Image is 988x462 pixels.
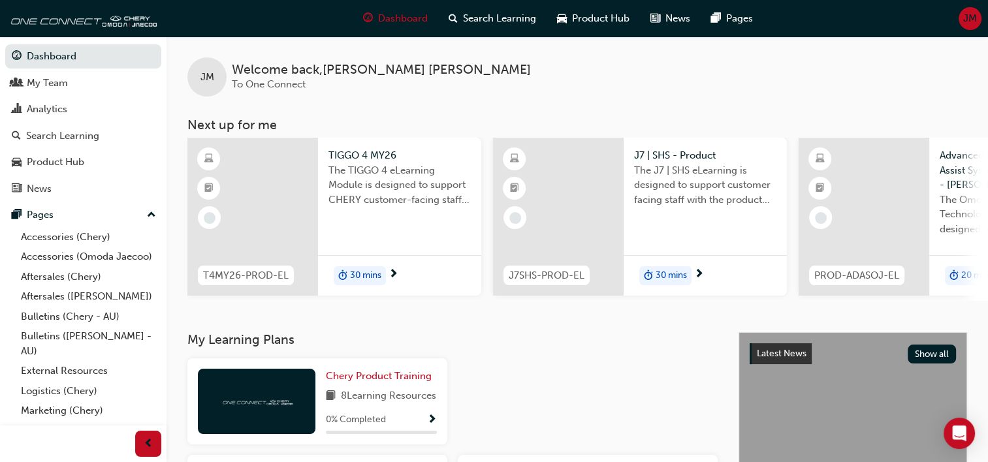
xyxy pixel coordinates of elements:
a: guage-iconDashboard [353,5,438,32]
span: news-icon [650,10,660,27]
a: My Team [5,71,161,95]
a: J7SHS-PROD-ELJ7 | SHS - ProductThe J7 | SHS eLearning is designed to support customer facing staf... [493,138,787,296]
a: Logistics (Chery) [16,381,161,401]
a: Marketing ([PERSON_NAME]) [16,421,161,441]
span: book-icon [326,388,336,405]
div: Pages [27,208,54,223]
span: duration-icon [949,268,959,285]
button: JM [959,7,981,30]
span: 0 % Completed [326,412,386,427]
span: learningRecordVerb_NONE-icon [204,212,215,224]
span: search-icon [12,131,21,142]
div: News [27,181,52,196]
span: pages-icon [12,209,22,221]
span: TIGGO 4 MY26 [328,148,471,163]
span: The TIGGO 4 eLearning Module is designed to support CHERY customer-facing staff with the product ... [328,163,471,208]
span: guage-icon [363,10,373,27]
a: news-iconNews [640,5,701,32]
span: booktick-icon [816,180,825,197]
button: Pages [5,203,161,227]
span: Product Hub [572,11,629,26]
span: car-icon [557,10,567,27]
span: booktick-icon [204,180,214,197]
span: T4MY26-PROD-EL [203,268,289,283]
span: Dashboard [378,11,428,26]
span: people-icon [12,78,22,89]
div: Analytics [27,102,67,117]
a: Bulletins ([PERSON_NAME] - AU) [16,326,161,361]
span: duration-icon [338,268,347,285]
a: car-iconProduct Hub [547,5,640,32]
span: Chery Product Training [326,370,432,382]
a: Aftersales (Chery) [16,267,161,287]
h3: My Learning Plans [187,332,718,347]
button: DashboardMy TeamAnalyticsSearch LearningProduct HubNews [5,42,161,203]
a: Marketing (Chery) [16,401,161,421]
span: 30 mins [656,268,687,283]
button: Show Progress [427,412,437,428]
span: duration-icon [644,268,653,285]
div: Search Learning [26,129,99,144]
a: Accessories (Omoda Jaecoo) [16,247,161,267]
span: learningResourceType_ELEARNING-icon [204,151,214,168]
a: Bulletins (Chery - AU) [16,307,161,327]
span: J7 | SHS - Product [634,148,776,163]
a: Accessories (Chery) [16,227,161,247]
span: News [665,11,690,26]
span: Show Progress [427,414,437,426]
span: learningResourceType_ELEARNING-icon [510,151,519,168]
a: search-iconSearch Learning [438,5,547,32]
span: pages-icon [711,10,721,27]
img: oneconnect [221,395,293,407]
a: T4MY26-PROD-ELTIGGO 4 MY26The TIGGO 4 eLearning Module is designed to support CHERY customer-faci... [187,138,481,296]
span: next-icon [389,269,398,281]
button: Show all [908,345,957,363]
span: Welcome back , [PERSON_NAME] [PERSON_NAME] [232,63,531,78]
span: booktick-icon [510,180,519,197]
a: Chery Product Training [326,369,437,384]
span: search-icon [449,10,458,27]
span: JM [200,70,214,85]
a: Dashboard [5,44,161,69]
span: Latest News [757,348,806,359]
a: News [5,177,161,201]
a: Search Learning [5,124,161,148]
span: JM [963,11,977,26]
a: External Resources [16,361,161,381]
span: Pages [726,11,753,26]
span: up-icon [147,207,156,224]
a: pages-iconPages [701,5,763,32]
div: My Team [27,76,68,91]
span: prev-icon [144,436,153,452]
a: Product Hub [5,150,161,174]
h3: Next up for me [167,117,988,132]
span: J7SHS-PROD-EL [509,268,584,283]
span: 8 Learning Resources [341,388,436,405]
span: Search Learning [463,11,536,26]
span: 30 mins [350,268,381,283]
a: Aftersales ([PERSON_NAME]) [16,286,161,307]
a: Analytics [5,97,161,121]
a: Latest NewsShow all [750,343,956,364]
div: Open Intercom Messenger [944,418,975,449]
span: guage-icon [12,51,22,63]
span: learningResourceType_ELEARNING-icon [816,151,825,168]
span: The J7 | SHS eLearning is designed to support customer facing staff with the product and sales in... [634,163,776,208]
span: learningRecordVerb_NONE-icon [509,212,521,224]
span: To One Connect [232,78,306,90]
div: Product Hub [27,155,84,170]
span: car-icon [12,157,22,168]
span: news-icon [12,183,22,195]
img: oneconnect [7,5,157,31]
span: PROD-ADASOJ-EL [814,268,899,283]
span: learningRecordVerb_NONE-icon [815,212,827,224]
span: chart-icon [12,104,22,115]
span: next-icon [694,269,704,281]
